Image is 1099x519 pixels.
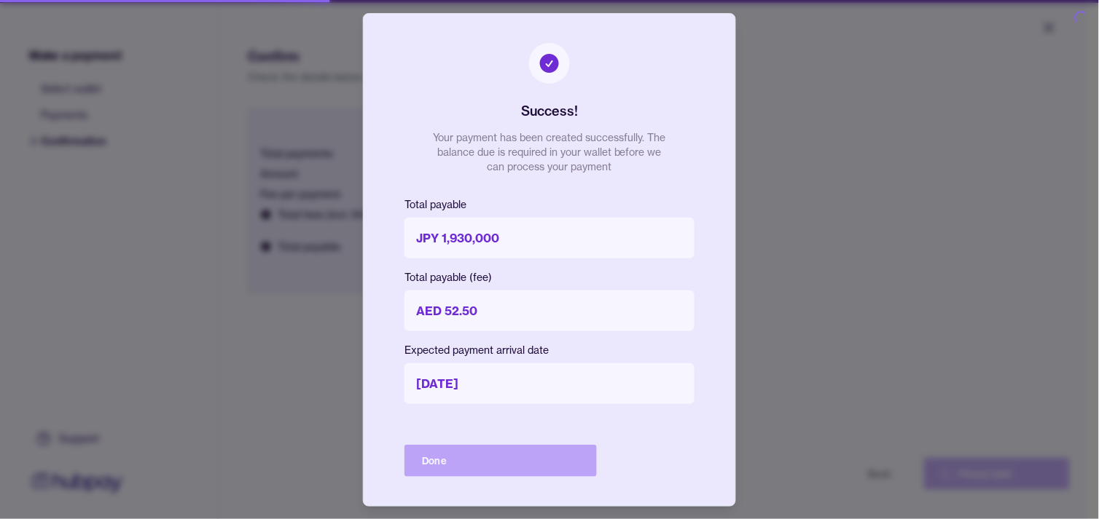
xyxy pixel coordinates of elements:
p: AED 52.50 [404,290,695,331]
p: Your payment has been created successfully. The balance due is required in your wallet before we ... [433,130,666,174]
p: Total payable [404,197,695,212]
p: [DATE] [404,363,695,404]
p: Expected payment arrival date [404,343,695,357]
p: JPY 1,930,000 [404,218,695,258]
p: Total payable (fee) [404,270,695,285]
h2: Success! [521,101,578,122]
